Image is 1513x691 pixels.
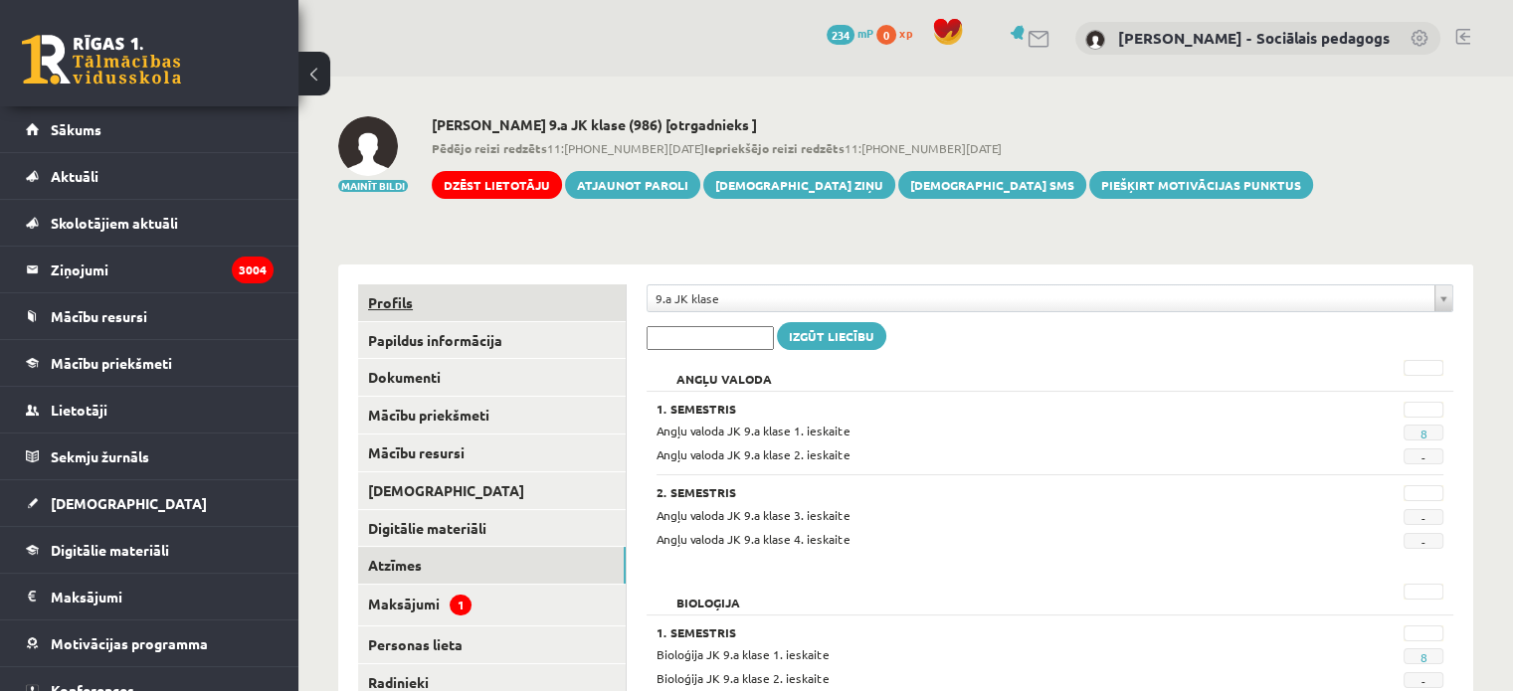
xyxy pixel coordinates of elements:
a: Lietotāji [26,387,274,432]
span: Digitālie materiāli [51,541,169,559]
a: 234 mP [827,25,873,41]
a: Piešķirt motivācijas punktus [1089,171,1313,199]
a: 8 [1419,649,1426,665]
h3: 1. Semestris [657,402,1307,416]
span: Sākums [51,120,101,138]
a: Sekmju žurnāls [26,433,274,479]
a: Profils [358,284,626,321]
span: Lietotāji [51,401,107,419]
span: xp [899,25,912,41]
span: Angļu valoda JK 9.a klase 3. ieskaite [657,507,851,523]
legend: Maksājumi [51,574,274,619]
span: 234 [827,25,854,45]
a: [DEMOGRAPHIC_DATA] [26,480,274,526]
span: - [1404,509,1443,525]
h3: 1. Semestris [657,625,1307,639]
a: Atjaunot paroli [565,171,700,199]
span: [DEMOGRAPHIC_DATA] [51,494,207,512]
span: Sekmju žurnāls [51,447,149,465]
i: 3004 [232,257,274,283]
a: Ziņojumi3004 [26,247,274,292]
a: Rīgas 1. Tālmācības vidusskola [22,35,181,85]
a: Papildus informācija [358,322,626,359]
span: Mācību resursi [51,307,147,325]
h2: [PERSON_NAME] 9.a JK klase (986) [otrgadnieks ] [432,116,1313,133]
span: 0 [876,25,896,45]
a: 8 [1419,426,1426,441]
button: Mainīt bildi [338,180,408,192]
a: Skolotājiem aktuāli [26,200,274,246]
span: Angļu valoda JK 9.a klase 2. ieskaite [657,446,851,462]
span: - [1404,672,1443,688]
span: Mācību priekšmeti [51,354,172,372]
img: Dagnija Gaubšteina - Sociālais pedagogs [1085,30,1105,50]
a: Maksājumi1 [358,585,626,625]
span: 11:[PHONE_NUMBER][DATE] 11:[PHONE_NUMBER][DATE] [432,139,1313,157]
b: Pēdējo reizi redzēts [432,140,547,156]
a: [DEMOGRAPHIC_DATA] ziņu [703,171,895,199]
b: Iepriekšējo reizi redzēts [704,140,845,156]
a: Dokumenti [358,359,626,396]
h2: Angļu valoda [657,360,792,380]
a: [PERSON_NAME] - Sociālais pedagogs [1118,28,1390,48]
a: Digitālie materiāli [26,527,274,573]
span: - [1404,448,1443,464]
a: Mācību priekšmeti [26,340,274,386]
span: 1 [450,595,472,615]
span: Skolotājiem aktuāli [51,214,178,232]
span: Aktuāli [51,167,98,185]
span: Bioloģija JK 9.a klase 1. ieskaite [657,646,830,662]
span: Angļu valoda JK 9.a klase 4. ieskaite [657,531,851,547]
a: [DEMOGRAPHIC_DATA] SMS [898,171,1086,199]
span: - [1404,533,1443,549]
span: 9.a JK klase [656,285,1426,311]
span: Bioloģija JK 9.a klase 2. ieskaite [657,670,830,686]
span: mP [857,25,873,41]
a: [DEMOGRAPHIC_DATA] [358,472,626,509]
a: Mācību resursi [26,293,274,339]
a: Mācību resursi [358,434,626,471]
a: 9.a JK klase [648,285,1452,311]
a: Aktuāli [26,153,274,199]
a: Izgūt liecību [777,322,886,350]
span: Motivācijas programma [51,634,208,652]
img: Madara Karziņina [338,116,398,176]
a: Digitālie materiāli [358,510,626,547]
a: Mācību priekšmeti [358,397,626,433]
a: Maksājumi [26,574,274,619]
h3: 2. Semestris [657,485,1307,499]
a: 0 xp [876,25,922,41]
a: Sākums [26,106,274,152]
a: Motivācijas programma [26,620,274,666]
a: Atzīmes [358,547,626,584]
a: Dzēst lietotāju [432,171,562,199]
a: Personas lieta [358,626,626,663]
span: Angļu valoda JK 9.a klase 1. ieskaite [657,423,851,438]
legend: Ziņojumi [51,247,274,292]
h2: Bioloģija [657,584,760,604]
